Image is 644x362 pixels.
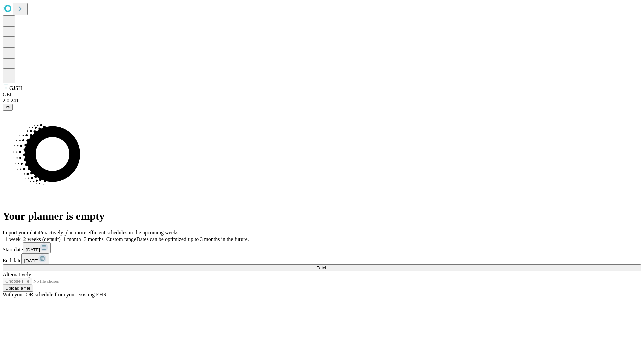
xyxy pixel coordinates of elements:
span: Fetch [316,265,327,270]
div: End date [3,253,641,264]
button: @ [3,104,13,111]
span: 1 week [5,236,21,242]
span: GJSH [9,85,22,91]
span: With your OR schedule from your existing EHR [3,292,107,297]
span: Dates can be optimized up to 3 months in the future. [136,236,249,242]
span: Import your data [3,230,39,235]
span: [DATE] [26,247,40,252]
span: Alternatively [3,271,31,277]
button: Upload a file [3,285,33,292]
span: 2 weeks (default) [23,236,61,242]
span: [DATE] [24,258,38,263]
button: [DATE] [23,242,51,253]
span: Proactively plan more efficient schedules in the upcoming weeks. [39,230,180,235]
button: Fetch [3,264,641,271]
span: @ [5,105,10,110]
div: 2.0.241 [3,98,641,104]
span: 3 months [84,236,104,242]
button: [DATE] [21,253,49,264]
span: Custom range [106,236,136,242]
div: Start date [3,242,641,253]
h1: Your planner is empty [3,210,641,222]
div: GEI [3,92,641,98]
span: 1 month [63,236,81,242]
